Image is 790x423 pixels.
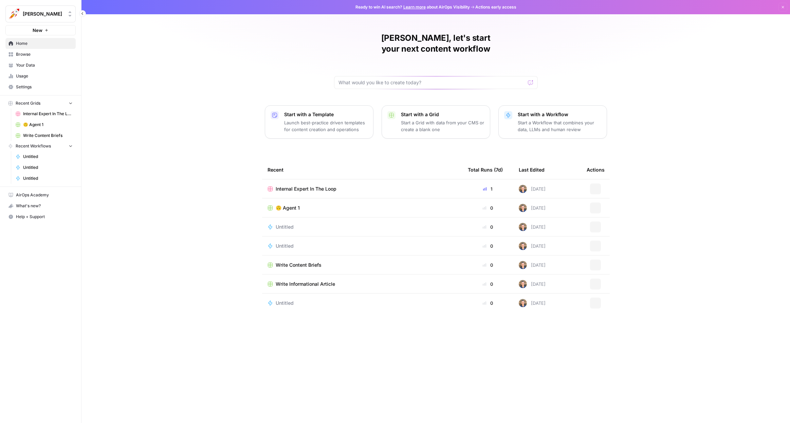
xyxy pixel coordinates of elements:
p: Start with a Template [284,111,368,118]
span: Internal Expert In The Loop [23,111,73,117]
div: [DATE] [519,185,546,193]
img: 50s1itr6iuawd1zoxsc8bt0iyxwq [519,242,527,250]
img: 50s1itr6iuawd1zoxsc8bt0iyxwq [519,280,527,288]
button: Recent Workflows [5,141,76,151]
img: 50s1itr6iuawd1zoxsc8bt0iyxwq [519,185,527,193]
span: AirOps Academy [16,192,73,198]
h1: [PERSON_NAME], let's start your next content workflow [334,33,538,54]
span: Usage [16,73,73,79]
button: What's new? [5,200,76,211]
span: Recent Workflows [16,143,51,149]
a: Home [5,38,76,49]
img: Alex Testing Logo [8,8,20,20]
span: Help + Support [16,214,73,220]
div: 1 [468,186,508,192]
span: Your Data [16,62,73,68]
span: Settings [16,84,73,90]
div: Total Runs (7d) [468,160,503,179]
div: 0 [468,281,508,287]
div: [DATE] [519,299,546,307]
a: 🙃 Agent 1 [13,119,76,130]
div: [DATE] [519,223,546,231]
button: Workspace: Alex Testing [5,5,76,22]
a: AirOps Academy [5,190,76,200]
div: 0 [468,205,508,211]
span: Write Content Briefs [23,133,73,139]
span: 🙃 Agent 1 [23,122,73,128]
div: [DATE] [519,204,546,212]
button: Start with a GridStart a Grid with data from your CMS or create a blank one [382,105,490,139]
div: [DATE] [519,261,546,269]
div: Actions [587,160,605,179]
div: Recent [268,160,457,179]
div: Last Edited [519,160,545,179]
div: 0 [468,224,508,230]
a: 🙃 Agent 1 [268,205,457,211]
a: Untitled [13,151,76,162]
a: Internal Expert In The Loop [268,186,457,192]
a: Internal Expert In The Loop [13,108,76,119]
button: Start with a WorkflowStart a Workflow that combines your data, LLMs and human review [498,105,607,139]
span: Write Content Briefs [276,262,321,268]
p: Start with a Grid [401,111,484,118]
a: Write Content Briefs [268,262,457,268]
button: Recent Grids [5,98,76,108]
span: Untitled [276,300,294,306]
a: Your Data [5,60,76,71]
button: Help + Support [5,211,76,222]
a: Write Informational Article [268,281,457,287]
a: Untitled [268,300,457,306]
input: What would you like to create today? [338,79,525,86]
a: Learn more [403,4,426,10]
div: 0 [468,262,508,268]
div: [DATE] [519,242,546,250]
span: Untitled [23,154,73,160]
span: Untitled [276,243,294,249]
span: [PERSON_NAME] [23,11,64,17]
span: Untitled [276,224,294,230]
span: Home [16,40,73,47]
a: Untitled [13,162,76,173]
span: Ready to win AI search? about AirOps Visibility [355,4,470,10]
span: Internal Expert In The Loop [276,186,336,192]
div: What's new? [6,201,75,211]
a: Browse [5,49,76,60]
a: Untitled [268,243,457,249]
span: Untitled [23,164,73,171]
a: Untitled [13,173,76,184]
p: Start a Grid with data from your CMS or create a blank one [401,119,484,133]
span: New [33,27,42,34]
img: 50s1itr6iuawd1zoxsc8bt0iyxwq [519,204,527,212]
span: Write Informational Article [276,281,335,287]
img: 50s1itr6iuawd1zoxsc8bt0iyxwq [519,223,527,231]
p: Launch best-practice driven templates for content creation and operations [284,119,368,133]
a: Write Content Briefs [13,130,76,141]
a: Untitled [268,224,457,230]
span: Actions early access [475,4,516,10]
a: Settings [5,82,76,92]
div: 0 [468,243,508,249]
p: Start with a Workflow [518,111,601,118]
div: [DATE] [519,280,546,288]
button: Start with a TemplateLaunch best-practice driven templates for content creation and operations [265,105,373,139]
button: New [5,25,76,35]
p: Start a Workflow that combines your data, LLMs and human review [518,119,601,133]
img: 50s1itr6iuawd1zoxsc8bt0iyxwq [519,299,527,307]
span: Browse [16,51,73,57]
a: Usage [5,71,76,82]
span: 🙃 Agent 1 [276,205,300,211]
div: 0 [468,300,508,306]
span: Recent Grids [16,100,40,106]
span: Untitled [23,175,73,181]
img: 50s1itr6iuawd1zoxsc8bt0iyxwq [519,261,527,269]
